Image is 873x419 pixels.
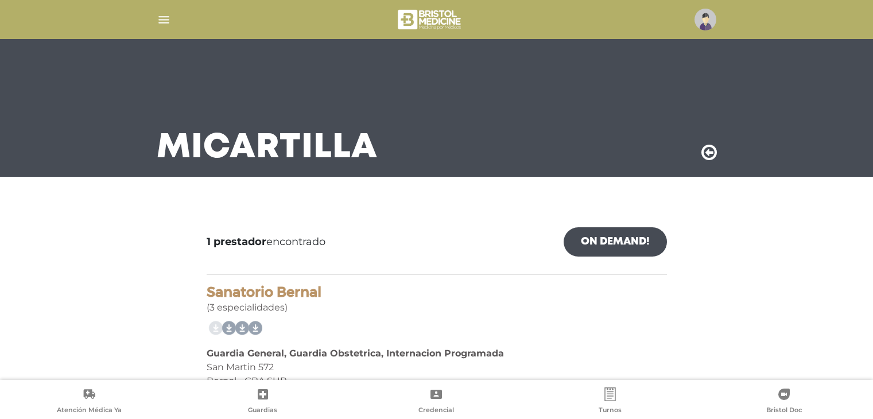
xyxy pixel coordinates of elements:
div: Bernal - GBA SUR [207,374,667,388]
span: Credencial [418,406,454,416]
a: Guardias [176,387,350,417]
h3: Mi Cartilla [157,133,378,163]
img: profile-placeholder.svg [694,9,716,30]
div: San Martin 572 [207,360,667,374]
span: Guardias [248,406,277,416]
a: Atención Médica Ya [2,387,176,417]
b: 1 prestador [207,235,266,248]
span: encontrado [207,234,325,250]
span: Turnos [599,406,622,416]
a: Turnos [523,387,697,417]
a: Credencial [350,387,523,417]
b: Guardia General, Guardia Obstetrica, Internacion Programada [207,348,504,359]
h4: Sanatorio Bernal [207,284,667,301]
img: Cober_menu-lines-white.svg [157,13,171,27]
span: Atención Médica Ya [57,406,122,416]
a: On Demand! [564,227,667,257]
a: Bristol Doc [697,387,871,417]
div: (3 especialidades) [207,284,667,315]
img: bristol-medicine-blanco.png [396,6,464,33]
span: Bristol Doc [766,406,802,416]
